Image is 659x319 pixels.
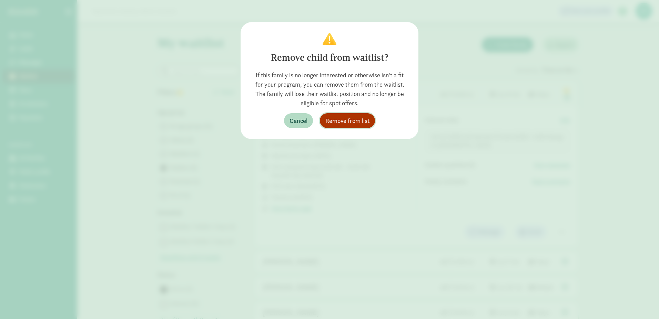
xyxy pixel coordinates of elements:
div: Remove child from waitlist? [252,51,407,65]
span: Cancel [290,116,307,125]
img: Confirm [323,33,336,45]
div: If this family is no longer interested or otherwise isn't a fit for your program, you can remove ... [252,70,407,108]
button: Remove from list [320,113,375,128]
button: Cancel [284,113,313,128]
span: Remove from list [325,116,369,125]
iframe: Chat Widget [625,286,659,319]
